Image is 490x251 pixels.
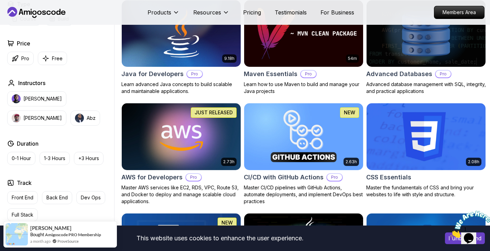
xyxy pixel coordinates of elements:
[346,159,357,165] p: 2.63h
[5,231,435,246] div: This website uses cookies to enhance the user experience.
[17,139,39,148] h2: Duration
[7,208,38,221] button: Full Stack
[44,155,65,162] p: 1-3 Hours
[148,8,179,22] button: Products
[17,179,32,187] h2: Track
[45,232,101,237] a: Amigoscode PRO Membership
[366,81,486,95] p: Advanced database management with SQL, integrity, and practical applications
[320,8,354,17] a: For Business
[186,174,201,181] p: Pro
[12,155,31,162] p: 0-1 Hour
[52,55,63,62] p: Free
[244,184,363,205] p: Master CI/CD pipelines with GitHub Actions, automate deployments, and implement DevOps best pract...
[74,152,104,165] button: +3 Hours
[436,71,451,77] p: Pro
[18,79,45,87] h2: Instructors
[81,194,101,201] p: Dev Ops
[12,114,21,123] img: instructor img
[148,8,171,17] p: Products
[87,115,96,122] p: Abz
[348,56,357,61] p: 54m
[38,52,67,65] button: Free
[244,172,324,182] h2: CI/CD with GitHub Actions
[23,95,62,102] p: [PERSON_NAME]
[122,0,241,67] img: Java for Developers card
[193,8,229,22] button: Resources
[30,225,72,231] span: [PERSON_NAME]
[121,69,184,79] h2: Java for Developers
[445,232,485,244] button: Accept cookies
[6,223,28,245] img: provesource social proof notification image
[121,103,241,205] a: AWS for Developers card2.73hJUST RELEASEDAWS for DevelopersProMaster AWS services like EC2, RDS, ...
[447,208,490,241] iframe: chat widget
[244,81,363,95] p: Learn how to use Maven to build and manage your Java projects
[327,174,342,181] p: Pro
[244,0,363,67] img: Maven Essentials card
[30,232,44,237] span: Bought
[3,3,45,30] img: Chat attention grabber
[367,103,486,170] img: CSS Essentials card
[42,191,72,204] button: Back End
[301,71,316,77] p: Pro
[119,102,243,171] img: AWS for Developers card
[57,238,79,244] a: ProveSource
[244,103,363,170] img: CI/CD with GitHub Actions card
[7,52,34,65] button: Pro
[7,111,66,126] button: instructor img[PERSON_NAME]
[7,152,35,165] button: 0-1 Hour
[121,172,183,182] h2: AWS for Developers
[244,103,363,205] a: CI/CD with GitHub Actions card2.63hNEWCI/CD with GitHub ActionsProMaster CI/CD pipelines with Git...
[244,69,297,79] h2: Maven Essentials
[193,8,221,17] p: Resources
[40,152,70,165] button: 1-3 Hours
[7,191,38,204] button: Front End
[468,159,479,165] p: 2.08h
[75,114,84,123] img: instructor img
[243,8,261,17] a: Pricing
[121,184,241,205] p: Master AWS services like EC2, RDS, VPC, Route 53, and Docker to deploy and manage scalable cloud ...
[366,69,432,79] h2: Advanced Databases
[12,94,21,103] img: instructor img
[17,39,30,48] h2: Price
[366,172,411,182] h2: CSS Essentials
[434,6,484,19] a: Members Area
[76,191,105,204] button: Dev Ops
[46,194,68,201] p: Back End
[187,71,202,77] p: Pro
[344,109,355,116] p: NEW
[7,91,66,106] button: instructor img[PERSON_NAME]
[78,155,99,162] p: +3 Hours
[195,109,233,116] p: JUST RELEASED
[224,56,235,61] p: 9.18h
[12,211,33,218] p: Full Stack
[367,0,486,67] img: Advanced Databases card
[223,159,235,165] p: 2.73h
[121,81,241,95] p: Learn advanced Java concepts to build scalable and maintainable applications.
[21,55,29,62] p: Pro
[30,238,51,244] span: a month ago
[275,8,307,17] a: Testimonials
[3,3,6,9] span: 1
[366,184,486,198] p: Master the fundamentals of CSS and bring your websites to life with style and structure.
[221,219,233,226] p: NEW
[70,111,100,126] button: instructor imgAbz
[12,194,33,201] p: Front End
[23,115,62,122] p: [PERSON_NAME]
[366,103,486,198] a: CSS Essentials card2.08hCSS EssentialsMaster the fundamentals of CSS and bring your websites to l...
